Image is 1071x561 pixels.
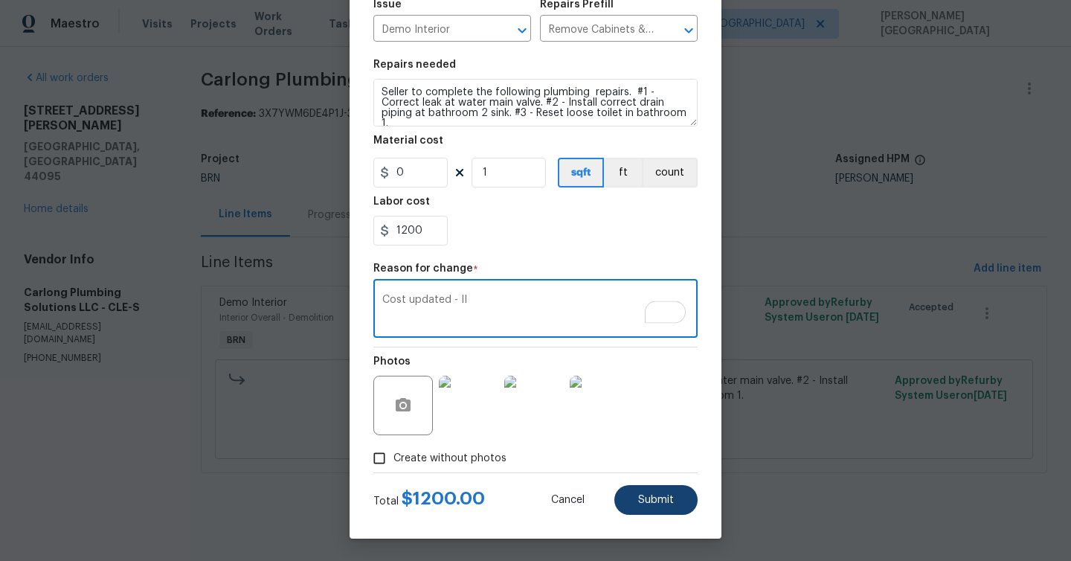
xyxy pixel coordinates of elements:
button: Open [678,20,699,41]
span: $ 1200.00 [402,490,485,507]
h5: Photos [373,356,411,367]
button: ft [604,158,642,187]
span: Create without photos [393,451,506,467]
textarea: Seller to complete the following plumbing repairs. #1 - Correct leak at water main valve. #2 - In... [373,79,698,126]
button: Submit [614,485,698,515]
textarea: To enrich screen reader interactions, please activate Accessibility in Grammarly extension settings [382,295,689,326]
span: Submit [638,495,674,506]
h5: Reason for change [373,263,473,274]
h5: Labor cost [373,196,430,207]
h5: Material cost [373,135,443,146]
h5: Repairs needed [373,60,456,70]
span: Cancel [551,495,585,506]
button: Cancel [527,485,608,515]
button: sqft [558,158,604,187]
div: Total [373,491,485,509]
button: Open [512,20,533,41]
button: count [642,158,698,187]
